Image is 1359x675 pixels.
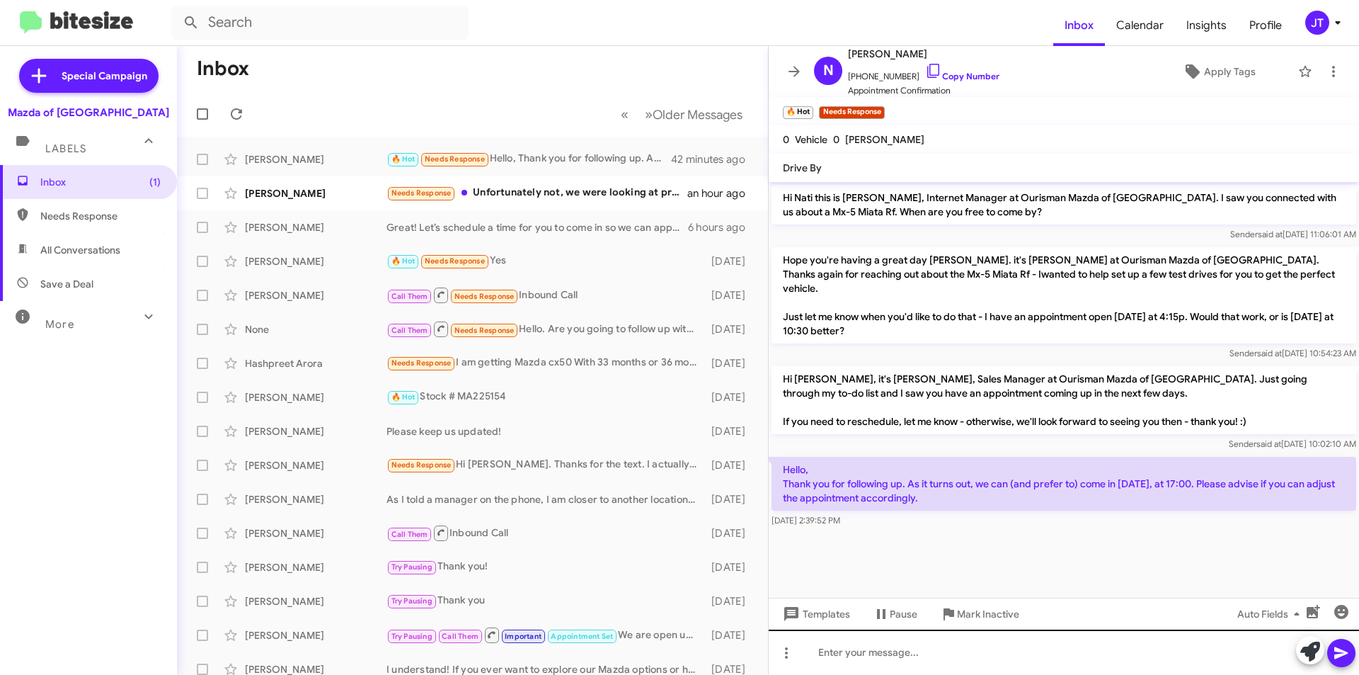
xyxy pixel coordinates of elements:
[245,458,386,472] div: [PERSON_NAME]
[386,626,704,644] div: We are open until 9pm [DATE]!
[391,460,452,470] span: Needs Response
[704,288,757,302] div: [DATE]
[704,322,757,336] div: [DATE]
[1204,59,1256,84] span: Apply Tags
[1105,5,1175,46] a: Calendar
[391,188,452,198] span: Needs Response
[795,133,827,146] span: Vehicle
[1175,5,1238,46] a: Insights
[245,288,386,302] div: [PERSON_NAME]
[386,355,704,371] div: I am getting Mazda cx50 With 33 months or 36 months does not matter Monthly 340$ with taxes and e...
[391,292,428,301] span: Call Them
[386,320,704,338] div: Hello. Are you going to follow up with me at some point to discuss the potential for this and pro...
[772,366,1356,434] p: Hi [PERSON_NAME], it's [PERSON_NAME], Sales Manager at Ourisman Mazda of [GEOGRAPHIC_DATA]. Just ...
[704,254,757,268] div: [DATE]
[245,526,386,540] div: [PERSON_NAME]
[772,515,840,526] span: [DATE] 2:39:52 PM
[386,593,704,609] div: Thank you
[245,186,386,200] div: [PERSON_NAME]
[848,45,999,62] span: [PERSON_NAME]
[704,492,757,506] div: [DATE]
[391,358,452,368] span: Needs Response
[386,389,704,405] div: Stock # MA225154
[653,107,742,123] span: Older Messages
[704,424,757,438] div: [DATE]
[386,559,704,575] div: Thank you!
[245,560,386,574] div: [PERSON_NAME]
[1258,229,1283,239] span: said at
[391,256,415,266] span: 🔥 Hot
[1238,5,1293,46] a: Profile
[425,256,485,266] span: Needs Response
[551,632,613,641] span: Appointment Set
[783,133,789,146] span: 0
[1305,11,1329,35] div: JT
[40,175,161,189] span: Inbox
[1229,438,1356,449] span: Sender [DATE] 10:02:10 AM
[833,133,839,146] span: 0
[769,601,861,627] button: Templates
[1226,601,1317,627] button: Auto Fields
[861,601,929,627] button: Pause
[391,326,428,335] span: Call Them
[391,530,428,539] span: Call Them
[386,220,688,234] div: Great! Let’s schedule a time for you to come in so we can appraise your Cx-5 and discuss the deta...
[245,390,386,404] div: [PERSON_NAME]
[62,69,147,83] span: Special Campaign
[704,390,757,404] div: [DATE]
[391,632,432,641] span: Try Pausing
[391,562,432,572] span: Try Pausing
[386,457,704,473] div: Hi [PERSON_NAME]. Thanks for the text. I actually bought a Miata [DATE] from [GEOGRAPHIC_DATA] Ma...
[704,560,757,574] div: [DATE]
[391,392,415,402] span: 🔥 Hot
[929,601,1031,627] button: Mark Inactive
[848,84,999,98] span: Appointment Confirmation
[391,596,432,606] span: Try Pausing
[704,458,757,472] div: [DATE]
[45,142,86,155] span: Labels
[1146,59,1291,84] button: Apply Tags
[386,253,704,269] div: Yes
[687,186,757,200] div: an hour ago
[386,151,672,167] div: Hello, Thank you for following up. As it turns out, we can (and prefer to) come in [DATE], at 17:...
[645,106,653,123] span: »
[19,59,159,93] a: Special Campaign
[8,106,169,120] div: Mazda of [GEOGRAPHIC_DATA]
[505,632,541,641] span: Important
[704,526,757,540] div: [DATE]
[890,601,917,627] span: Pause
[772,457,1356,511] p: Hello, Thank you for following up. As it turns out, we can (and prefer to) come in [DATE], at 17:...
[40,277,93,291] span: Save a Deal
[442,632,478,641] span: Call Them
[612,100,637,129] button: Previous
[386,185,687,201] div: Unfortunately not, we were looking at pre-owned certified if we were going out of state.
[425,154,485,164] span: Needs Response
[688,220,757,234] div: 6 hours ago
[823,59,834,82] span: N
[957,601,1019,627] span: Mark Inactive
[848,62,999,84] span: [PHONE_NUMBER]
[772,247,1356,344] p: Hope you're having a great day [PERSON_NAME]. it's [PERSON_NAME] at Ourisman Mazda of [GEOGRAPHIC...
[1230,229,1356,239] span: Sender [DATE] 11:06:01 AM
[704,594,757,608] div: [DATE]
[845,133,924,146] span: [PERSON_NAME]
[386,286,704,304] div: Inbound Call
[149,175,161,189] span: (1)
[391,154,415,164] span: 🔥 Hot
[1293,11,1343,35] button: JT
[783,106,813,119] small: 🔥 Hot
[197,57,249,80] h1: Inbox
[454,292,515,301] span: Needs Response
[772,185,1356,225] p: Hi Nati this is [PERSON_NAME], Internet Manager at Ourisman Mazda of [GEOGRAPHIC_DATA]. I saw you...
[613,100,751,129] nav: Page navigation example
[1229,348,1356,358] span: Sender [DATE] 10:54:23 AM
[245,220,386,234] div: [PERSON_NAME]
[780,601,850,627] span: Templates
[245,424,386,438] div: [PERSON_NAME]
[704,628,757,642] div: [DATE]
[245,356,386,370] div: Hashpreet Arora
[783,161,822,174] span: Drive By
[1053,5,1105,46] span: Inbox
